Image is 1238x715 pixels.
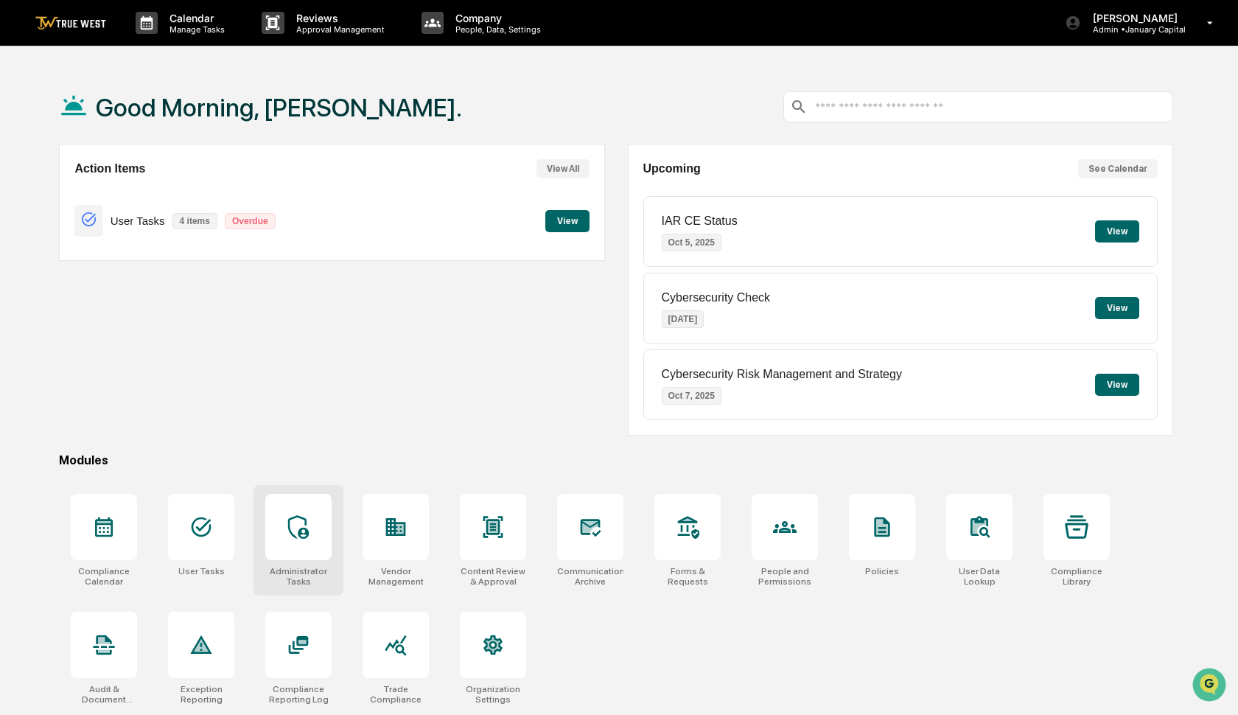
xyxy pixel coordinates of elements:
[1191,666,1231,706] iframe: Open customer support
[9,180,101,206] a: 🖐️Preclearance
[74,162,145,175] h2: Action Items
[71,566,137,587] div: Compliance Calendar
[752,566,818,587] div: People and Permissions
[96,93,462,122] h1: Good Morning, [PERSON_NAME].
[444,12,548,24] p: Company
[15,187,27,199] div: 🖐️
[251,117,268,135] button: Start new chat
[71,684,137,705] div: Audit & Document Logs
[29,186,95,200] span: Preclearance
[662,387,721,405] p: Oct 7, 2025
[946,566,1013,587] div: User Data Lookup
[662,214,738,228] p: IAR CE Status
[147,250,178,261] span: Pylon
[536,159,590,178] button: View All
[662,368,902,381] p: Cybersecurity Risk Management and Strategy
[107,187,119,199] div: 🗄️
[363,684,429,705] div: Trade Compliance
[1095,374,1139,396] button: View
[284,12,392,24] p: Reviews
[284,24,392,35] p: Approval Management
[15,113,41,139] img: 1746055101610-c473b297-6a78-478c-a979-82029cc54cd1
[1095,220,1139,243] button: View
[662,310,704,328] p: [DATE]
[122,186,183,200] span: Attestations
[1081,12,1186,24] p: [PERSON_NAME]
[444,24,548,35] p: People, Data, Settings
[172,213,217,229] p: 4 items
[104,249,178,261] a: Powered byPylon
[15,215,27,227] div: 🔎
[15,31,268,55] p: How can we help?
[662,234,721,251] p: Oct 5, 2025
[654,566,721,587] div: Forms & Requests
[1081,24,1186,35] p: Admin • January Capital
[101,180,189,206] a: 🗄️Attestations
[865,566,899,576] div: Policies
[265,684,332,705] div: Compliance Reporting Log
[460,684,526,705] div: Organization Settings
[265,566,332,587] div: Administrator Tasks
[59,453,1173,467] div: Modules
[35,16,106,30] img: logo
[178,566,225,576] div: User Tasks
[545,210,590,232] button: View
[643,162,701,175] h2: Upcoming
[158,24,232,35] p: Manage Tasks
[158,12,232,24] p: Calendar
[9,208,99,234] a: 🔎Data Lookup
[50,113,242,128] div: Start new chat
[545,213,590,227] a: View
[557,566,623,587] div: Communications Archive
[168,684,234,705] div: Exception Reporting
[662,291,771,304] p: Cybersecurity Check
[460,566,526,587] div: Content Review & Approval
[1043,566,1110,587] div: Compliance Library
[225,213,276,229] p: Overdue
[50,128,186,139] div: We're available if you need us!
[1078,159,1158,178] button: See Calendar
[1095,297,1139,319] button: View
[29,214,93,229] span: Data Lookup
[111,214,165,227] p: User Tasks
[363,566,429,587] div: Vendor Management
